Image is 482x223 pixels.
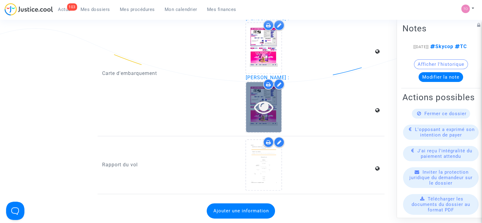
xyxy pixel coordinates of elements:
span: [PERSON_NAME] : [245,75,289,80]
button: Afficher l'historique [414,59,468,69]
span: Télécharger les documents du dossier au format PDF [412,196,470,213]
img: jc-logo.svg [5,3,53,16]
h2: Actions possibles [402,92,479,103]
span: Mes finances [207,7,236,12]
a: Mes dossiers [76,5,115,14]
span: [[DATE]] [413,44,429,49]
span: Actus [58,7,71,12]
p: Rapport du vol [102,161,237,168]
a: Mes finances [202,5,241,14]
button: Modifier la note [419,72,463,82]
h2: Notes [402,23,479,34]
span: TC [455,44,467,49]
span: Mes procédures [120,7,155,12]
span: Skycop [429,44,453,49]
span: L'opposant a exprimé son intention de payer [415,127,475,138]
iframe: Help Scout Beacon - Open [6,202,24,220]
span: Inviter la protection juridique du demandeur sur le dossier [409,169,473,186]
img: fe1f3729a2b880d5091b466bdc4f5af5 [461,5,470,13]
a: Mes procédures [115,5,160,14]
button: Ajouter une information [207,203,275,218]
p: Carte d'embarquement [102,69,237,77]
div: 103 [67,3,77,11]
span: Mes dossiers [80,7,110,12]
span: J'ai reçu l'intégralité du paiement attendu [417,148,472,159]
a: Mon calendrier [160,5,202,14]
a: 103Actus [53,5,76,14]
span: Fermer ce dossier [424,111,466,116]
span: Mon calendrier [165,7,197,12]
